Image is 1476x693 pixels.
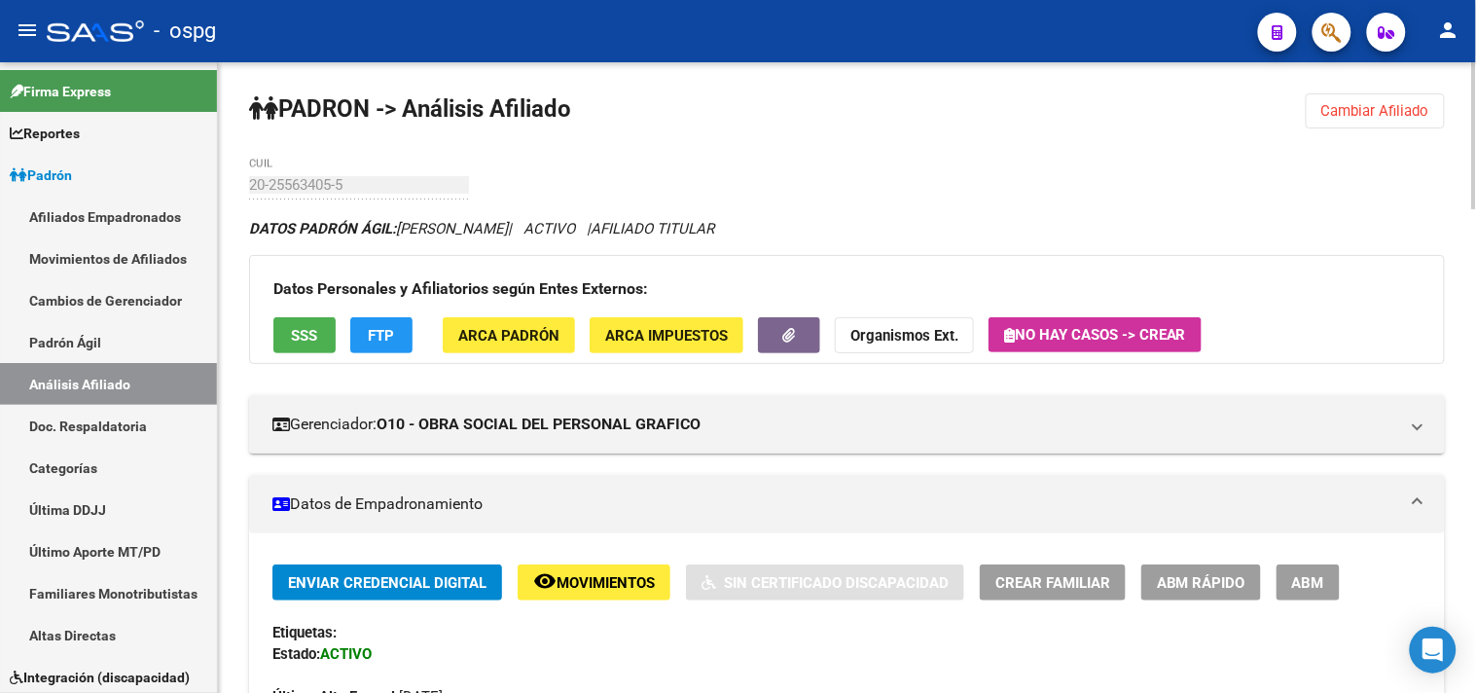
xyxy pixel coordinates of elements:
[980,565,1126,601] button: Crear Familiar
[1141,565,1261,601] button: ABM Rápido
[249,220,508,237] span: [PERSON_NAME]
[272,565,502,601] button: Enviar Credencial Digital
[995,574,1110,592] span: Crear Familiar
[443,317,575,353] button: ARCA Padrón
[989,317,1202,352] button: No hay casos -> Crear
[557,574,655,592] span: Movimientos
[273,275,1421,303] h3: Datos Personales y Afiliatorios según Entes Externos:
[591,220,714,237] span: AFILIADO TITULAR
[10,164,72,186] span: Padrón
[273,317,336,353] button: SSS
[350,317,413,353] button: FTP
[518,565,670,601] button: Movimientos
[377,414,701,435] strong: O10 - OBRA SOCIAL DEL PERSONAL GRAFICO
[292,327,318,345] span: SSS
[249,220,396,237] strong: DATOS PADRÓN ÁGIL:
[1292,574,1324,592] span: ABM
[154,10,216,53] span: - ospg
[835,317,974,353] button: Organismos Ext.
[10,81,111,102] span: Firma Express
[10,667,190,688] span: Integración (discapacidad)
[249,475,1445,533] mat-expansion-panel-header: Datos de Empadronamiento
[590,317,743,353] button: ARCA Impuestos
[288,574,486,592] span: Enviar Credencial Digital
[850,327,958,345] strong: Organismos Ext.
[272,414,1398,435] mat-panel-title: Gerenciador:
[1437,18,1460,42] mat-icon: person
[1277,565,1340,601] button: ABM
[249,395,1445,454] mat-expansion-panel-header: Gerenciador:O10 - OBRA SOCIAL DEL PERSONAL GRAFICO
[686,565,964,601] button: Sin Certificado Discapacidad
[16,18,39,42] mat-icon: menu
[10,123,80,144] span: Reportes
[249,95,571,123] strong: PADRON -> Análisis Afiliado
[272,624,337,641] strong: Etiquetas:
[249,220,714,237] i: | ACTIVO |
[1321,102,1429,120] span: Cambiar Afiliado
[369,327,395,345] span: FTP
[533,569,557,593] mat-icon: remove_red_eye
[605,327,728,345] span: ARCA Impuestos
[458,327,559,345] span: ARCA Padrón
[1306,93,1445,128] button: Cambiar Afiliado
[724,574,949,592] span: Sin Certificado Discapacidad
[1157,574,1245,592] span: ABM Rápido
[272,645,320,663] strong: Estado:
[1410,627,1457,674] div: Open Intercom Messenger
[320,645,372,663] strong: ACTIVO
[272,493,1398,515] mat-panel-title: Datos de Empadronamiento
[1004,326,1186,344] span: No hay casos -> Crear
